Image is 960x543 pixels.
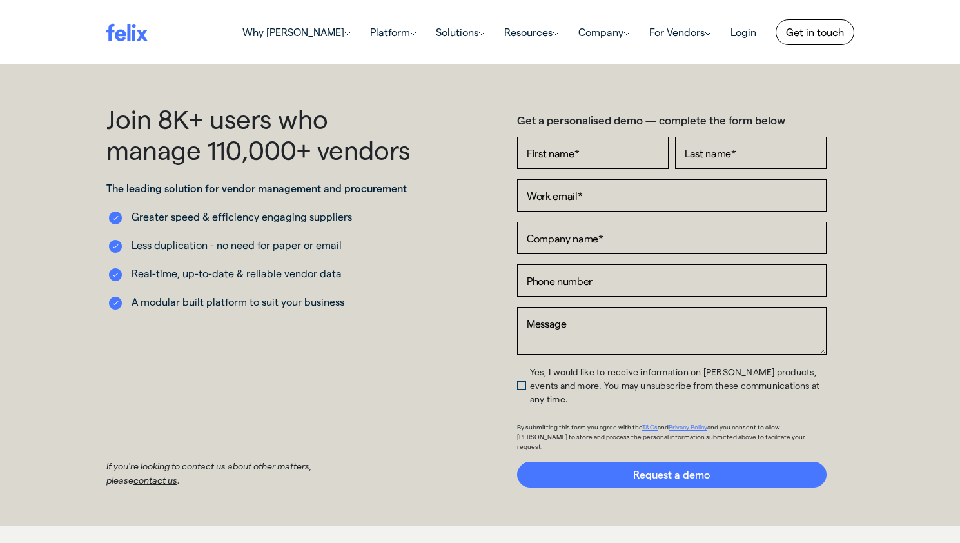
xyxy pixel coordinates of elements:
span: and you consent to allow [PERSON_NAME] to store and process the personal information submitted ab... [517,423,805,450]
span: Yes, I would like to receive information on [PERSON_NAME] products, events and more. You may unsu... [530,366,819,404]
a: contact us [133,475,177,486]
a: Resources [495,19,569,45]
a: Privacy Policy [669,423,707,431]
a: For Vendors [640,19,721,45]
a: Why [PERSON_NAME] [233,19,360,45]
li: Real-time, up-to-date & reliable vendor data [106,266,416,281]
li: Less duplication - no need for paper or email [106,237,416,253]
li: A modular built platform to suit your business [106,294,416,310]
a: Company [569,19,640,45]
a: Get in touch [776,19,854,45]
a: T&Cs [642,423,658,431]
a: Platform [360,19,426,45]
p: If you're looking to contact us about other matters, please . [106,459,364,488]
li: Greater speed & efficiency engaging suppliers [106,209,416,224]
h1: Join 8K+ users who manage 110,000+ vendors [106,103,416,165]
span: By submitting this form you agree with the [517,423,642,431]
strong: Get a personalised demo — complete the form below [517,114,785,126]
img: felix logo [106,23,148,41]
strong: The leading solution for vendor management and procurement [106,182,407,194]
a: Solutions [426,19,495,45]
a: Login [721,19,766,45]
input: Request a demo [517,462,827,488]
span: and [658,423,669,431]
